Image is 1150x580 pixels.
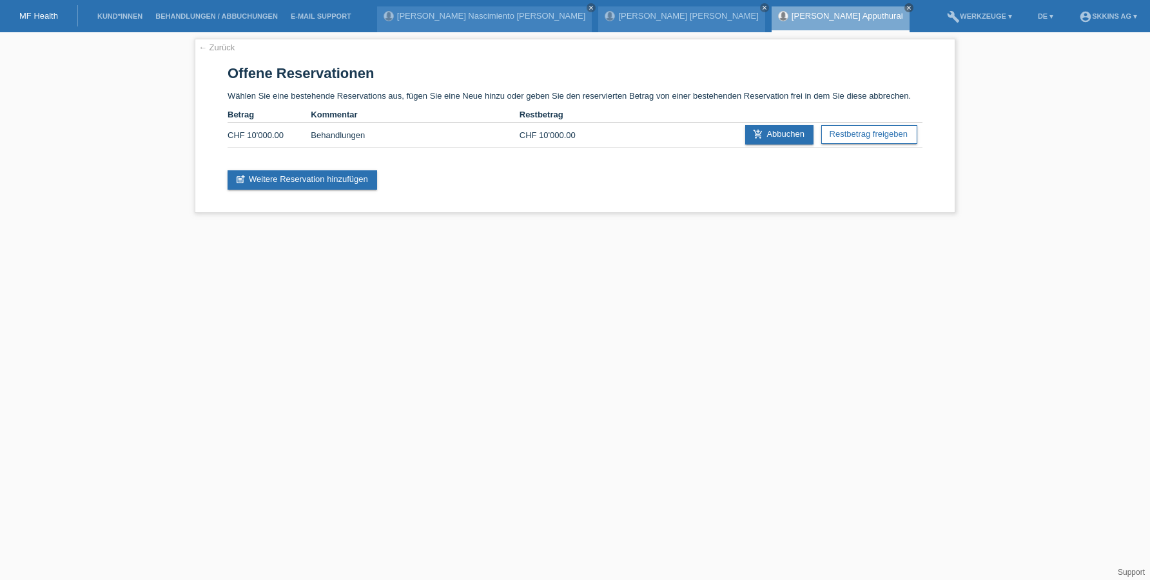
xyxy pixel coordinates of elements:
[1031,12,1060,20] a: DE ▾
[792,11,903,21] a: [PERSON_NAME] Apputhurai
[588,5,594,11] i: close
[235,174,246,185] i: post_add
[195,39,955,213] div: Wählen Sie eine bestehende Reservations aus, fügen Sie eine Neue hinzu oder geben Sie den reservi...
[19,11,58,21] a: MF Health
[311,107,519,123] th: Kommentar
[947,10,960,23] i: build
[1118,568,1145,577] a: Support
[284,12,358,20] a: E-Mail Support
[760,3,769,12] a: close
[520,123,603,148] td: CHF 10'000.00
[618,11,758,21] a: [PERSON_NAME] [PERSON_NAME]
[397,11,586,21] a: [PERSON_NAME] Nascimiento [PERSON_NAME]
[753,129,763,139] i: add_shopping_cart
[149,12,284,20] a: Behandlungen / Abbuchungen
[1073,12,1144,20] a: account_circleSKKINS AG ▾
[311,123,519,148] td: Behandlungen
[940,12,1018,20] a: buildWerkzeuge ▾
[228,107,311,123] th: Betrag
[821,125,917,144] a: Restbetrag freigeben
[587,3,596,12] a: close
[1079,10,1092,23] i: account_circle
[199,43,235,52] a: ← Zurück
[228,123,311,148] td: CHF 10'000.00
[91,12,149,20] a: Kund*innen
[906,5,912,11] i: close
[761,5,768,11] i: close
[745,125,814,145] a: add_shopping_cartAbbuchen
[520,107,603,123] th: Restbetrag
[228,65,922,81] h1: Offene Reservationen
[228,170,377,190] a: post_addWeitere Reservation hinzufügen
[904,3,913,12] a: close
